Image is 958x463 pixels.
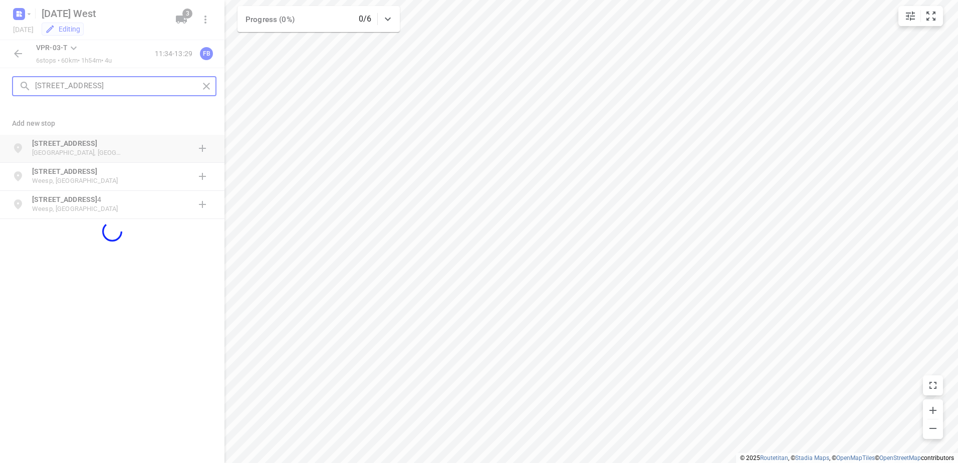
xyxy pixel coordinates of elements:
p: 0/6 [359,13,371,25]
div: Progress (0%)0/6 [237,6,400,32]
a: OpenMapTiles [836,454,875,461]
a: Routetitan [760,454,788,461]
a: OpenStreetMap [879,454,921,461]
span: Progress (0%) [246,15,295,24]
button: Fit zoom [921,6,941,26]
button: Map settings [900,6,920,26]
div: small contained button group [898,6,943,26]
li: © 2025 , © , © © contributors [740,454,954,461]
a: Stadia Maps [795,454,829,461]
